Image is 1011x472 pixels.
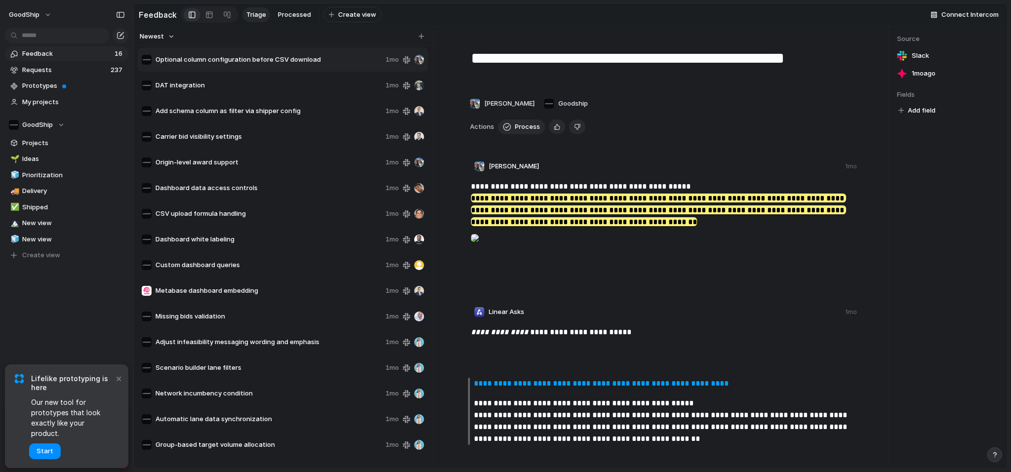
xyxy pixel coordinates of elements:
[22,138,125,148] span: Projects
[22,49,112,59] span: Feedback
[9,10,39,20] span: GoodShip
[927,7,1003,22] button: Connect Intercom
[386,389,399,398] span: 1mo
[484,99,535,109] span: [PERSON_NAME]
[489,161,539,171] span: [PERSON_NAME]
[5,248,128,263] button: Create view
[37,446,53,456] span: Start
[386,183,399,193] span: 1mo
[5,118,128,132] button: GoodShip
[912,69,935,79] span: 1mo ago
[156,389,382,398] span: Network incumbency condition
[897,90,1000,100] span: Fields
[386,106,399,116] span: 1mo
[156,235,382,244] span: Dashboard white labeling
[156,440,382,450] span: Group-based target volume allocation
[897,104,937,117] button: Add field
[156,286,382,296] span: Metabase dashboard embedding
[323,7,382,23] button: Create view
[4,7,57,23] button: GoodShip
[5,79,128,93] a: Prototypes
[5,63,128,78] a: Requests237
[386,440,399,450] span: 1mo
[338,10,376,20] span: Create view
[908,106,935,116] span: Add field
[558,99,588,109] span: Goodship
[156,106,382,116] span: Add schema column as filter via shipper config
[386,312,399,321] span: 1mo
[156,414,382,424] span: Automatic lane data synchronization
[386,157,399,167] span: 1mo
[115,49,124,59] span: 16
[470,122,494,132] span: Actions
[845,308,857,316] div: 1mo
[9,218,19,228] button: 🏔️
[498,119,545,134] button: Process
[31,397,114,438] span: Our new tool for prototypes that look exactly like your product.
[10,154,17,165] div: 🌱
[22,170,125,180] span: Prioritization
[897,34,1000,44] span: Source
[22,202,125,212] span: Shipped
[9,170,19,180] button: 🧊
[156,80,382,90] span: DAT integration
[156,132,382,142] span: Carrier bid visibility settings
[246,10,266,20] span: Triage
[5,232,128,247] a: 🧊New view
[5,46,128,61] a: Feedback16
[9,235,19,244] button: 🧊
[5,152,128,166] a: 🌱Ideas
[22,250,60,260] span: Create view
[138,30,176,43] button: Newest
[22,81,125,91] span: Prototypes
[22,97,125,107] span: My projects
[156,363,382,373] span: Scenario builder lane filters
[912,51,929,61] span: Slack
[10,201,17,213] div: ✅
[10,234,17,245] div: 🧊
[22,65,108,75] span: Requests
[386,132,399,142] span: 1mo
[5,136,128,151] a: Projects
[22,235,125,244] span: New view
[5,200,128,215] a: ✅Shipped
[22,186,125,196] span: Delivery
[386,286,399,296] span: 1mo
[845,162,857,171] div: 1mo
[22,120,53,130] span: GoodShip
[386,414,399,424] span: 1mo
[156,209,382,219] span: CSV upload formula handling
[386,260,399,270] span: 1mo
[31,374,114,392] span: Lifelike prototyping is here
[274,7,315,22] a: Processed
[386,337,399,347] span: 1mo
[242,7,270,22] a: Triage
[156,312,382,321] span: Missing bids validation
[569,119,585,134] button: Delete
[9,154,19,164] button: 🌱
[140,32,164,41] span: Newest
[29,443,61,459] button: Start
[386,80,399,90] span: 1mo
[22,218,125,228] span: New view
[139,9,177,21] h2: Feedback
[9,202,19,212] button: ✅
[541,96,590,112] button: Goodship
[10,186,17,197] div: 🚚
[156,157,382,167] span: Origin-level award support
[10,218,17,229] div: 🏔️
[386,235,399,244] span: 1mo
[386,209,399,219] span: 1mo
[156,260,382,270] span: Custom dashboard queries
[5,95,128,110] a: My projects
[5,216,128,231] a: 🏔️New view
[5,184,128,198] div: 🚚Delivery
[156,337,382,347] span: Adjust infeasibility messaging wording and emphasis
[941,10,999,20] span: Connect Intercom
[386,55,399,65] span: 1mo
[156,183,382,193] span: Dashboard data access controls
[9,186,19,196] button: 🚚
